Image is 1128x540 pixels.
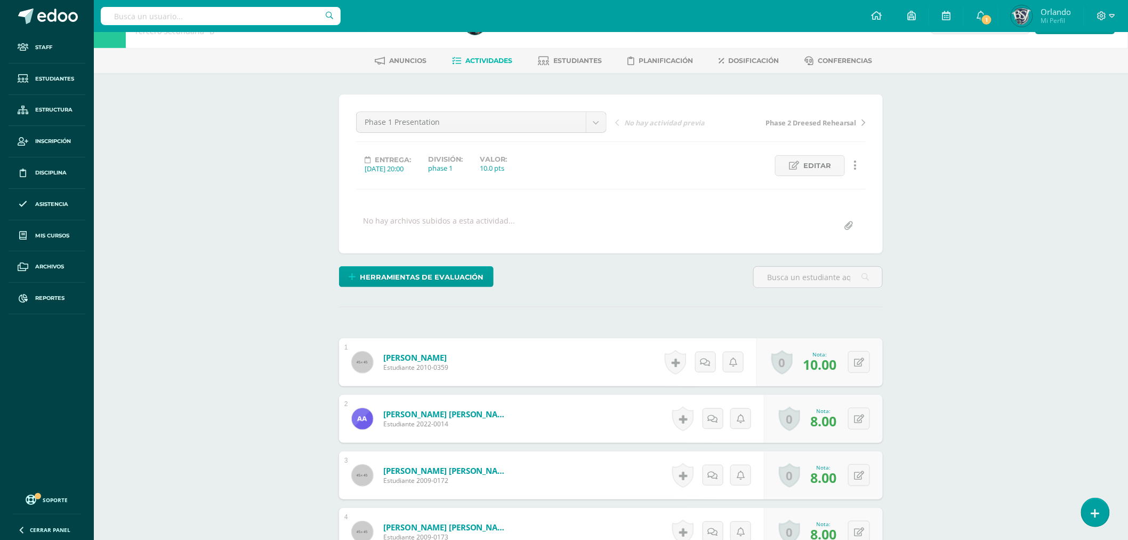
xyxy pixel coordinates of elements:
span: Estructura [35,106,72,114]
span: Editar [803,156,831,176]
label: Valor: [480,155,507,163]
a: Planificación [628,52,694,69]
span: Estudiante 2010-0359 [383,363,448,372]
label: División: [428,155,463,163]
span: Phase 1 Presentation [365,112,578,132]
a: [PERSON_NAME] [PERSON_NAME] [383,409,511,419]
span: Dosificación [729,57,779,65]
span: Inscripción [35,137,71,146]
a: Disciplina [9,157,85,189]
span: No hay actividad previa [624,118,705,128]
span: Archivos [35,263,64,271]
a: 0 [771,350,793,375]
a: [PERSON_NAME] [383,352,448,363]
div: Nota: [810,520,836,528]
a: Mis cursos [9,220,85,252]
span: Anuncios [390,57,427,65]
a: Dosificación [719,52,779,69]
a: 0 [779,463,800,488]
a: Phase 2 Dreesed Rehearsal [740,117,866,128]
span: Conferencias [818,57,873,65]
a: [PERSON_NAME] [PERSON_NAME] [383,465,511,476]
span: Actividades [466,57,513,65]
a: 0 [779,407,800,431]
span: Phase 2 Dreesed Rehearsal [766,118,857,128]
a: Estructura [9,95,85,126]
a: Estudiantes [9,63,85,95]
input: Busca un usuario... [101,7,341,25]
div: Nota: [803,351,836,358]
a: Staff [9,32,85,63]
div: [DATE] 20:00 [365,164,411,173]
a: Phase 1 Presentation [357,112,606,132]
span: Planificación [639,57,694,65]
span: Estudiante 2022-0014 [383,419,511,428]
span: Herramientas de evaluación [360,267,484,287]
span: 10.00 [803,355,836,374]
a: Soporte [13,492,81,506]
span: Orlando [1041,6,1071,17]
img: d5c8d16448259731d9230e5ecd375886.png [1011,5,1033,27]
a: Anuncios [375,52,427,69]
span: Mi Perfil [1041,16,1071,25]
span: 8.00 [810,468,836,487]
span: Estudiante 2009-0172 [383,476,511,485]
div: Nota: [810,464,836,471]
a: Actividades [453,52,513,69]
span: Entrega: [375,156,411,164]
div: Nota: [810,407,836,415]
a: [PERSON_NAME] [PERSON_NAME] [383,522,511,533]
span: Estudiantes [35,75,74,83]
span: Reportes [35,294,65,303]
a: Inscripción [9,126,85,157]
a: Conferencias [805,52,873,69]
div: No hay archivos subidos a esta actividad... [363,216,515,236]
a: Herramientas de evaluación [339,266,494,287]
a: Reportes [9,283,85,314]
a: Asistencia [9,189,85,220]
img: 45x45 [352,465,373,486]
div: phase 1 [428,163,463,173]
img: 83f41ff7a4367ca8daa93f9587ee4aba.png [352,408,373,430]
a: Archivos [9,251,85,283]
span: Estudiantes [554,57,602,65]
div: 10.0 pts [480,163,507,173]
span: Soporte [43,496,68,504]
span: Disciplina [35,169,67,177]
span: Staff [35,43,52,52]
a: Estudiantes [538,52,602,69]
span: 8.00 [810,412,836,430]
span: 1 [981,14,993,26]
span: Cerrar panel [30,526,70,534]
span: Mis cursos [35,232,69,240]
span: Asistencia [35,200,68,209]
img: 45x45 [352,352,373,373]
input: Busca un estudiante aquí... [754,267,882,288]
